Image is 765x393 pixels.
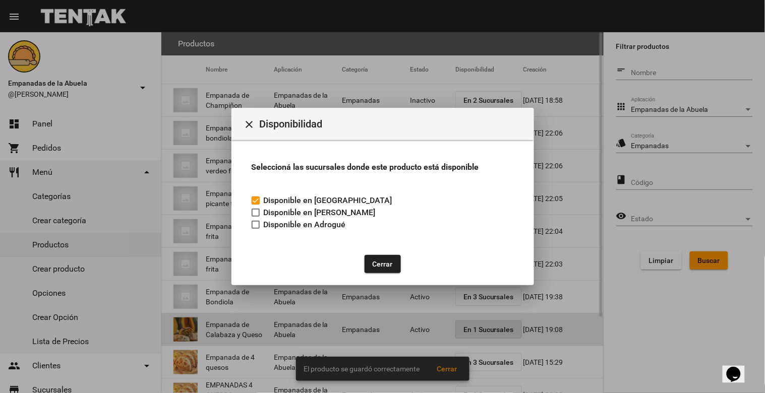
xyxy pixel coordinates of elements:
[252,160,514,174] h3: Seleccioná las sucursales donde este producto está disponible
[264,219,346,231] span: Disponible en Adrogué
[260,116,526,132] span: Disponibilidad
[264,194,392,207] span: Disponible en [GEOGRAPHIC_DATA]
[244,118,256,130] mat-icon: Cerrar
[365,255,401,273] button: Cerrar
[723,353,755,383] iframe: chat widget
[240,114,260,134] button: Cerrar
[264,207,376,219] span: Disponible en [PERSON_NAME]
